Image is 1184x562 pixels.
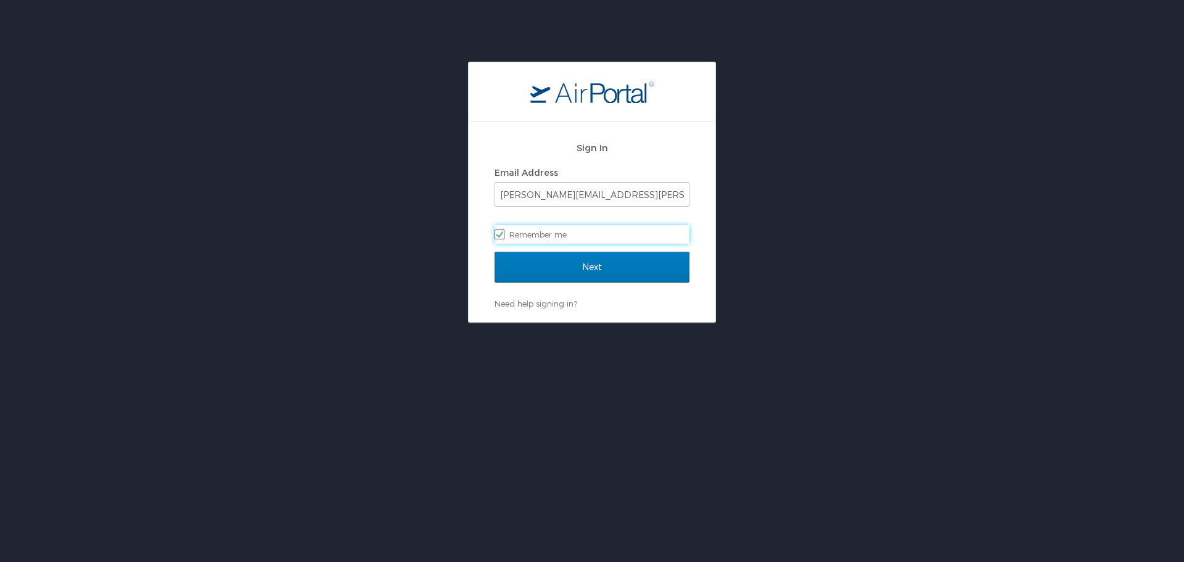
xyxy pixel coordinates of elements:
label: Remember me [495,225,689,244]
label: Email Address [495,167,558,178]
input: Next [495,252,689,283]
img: logo [530,81,654,103]
h2: Sign In [495,141,689,155]
a: Need help signing in? [495,299,577,308]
